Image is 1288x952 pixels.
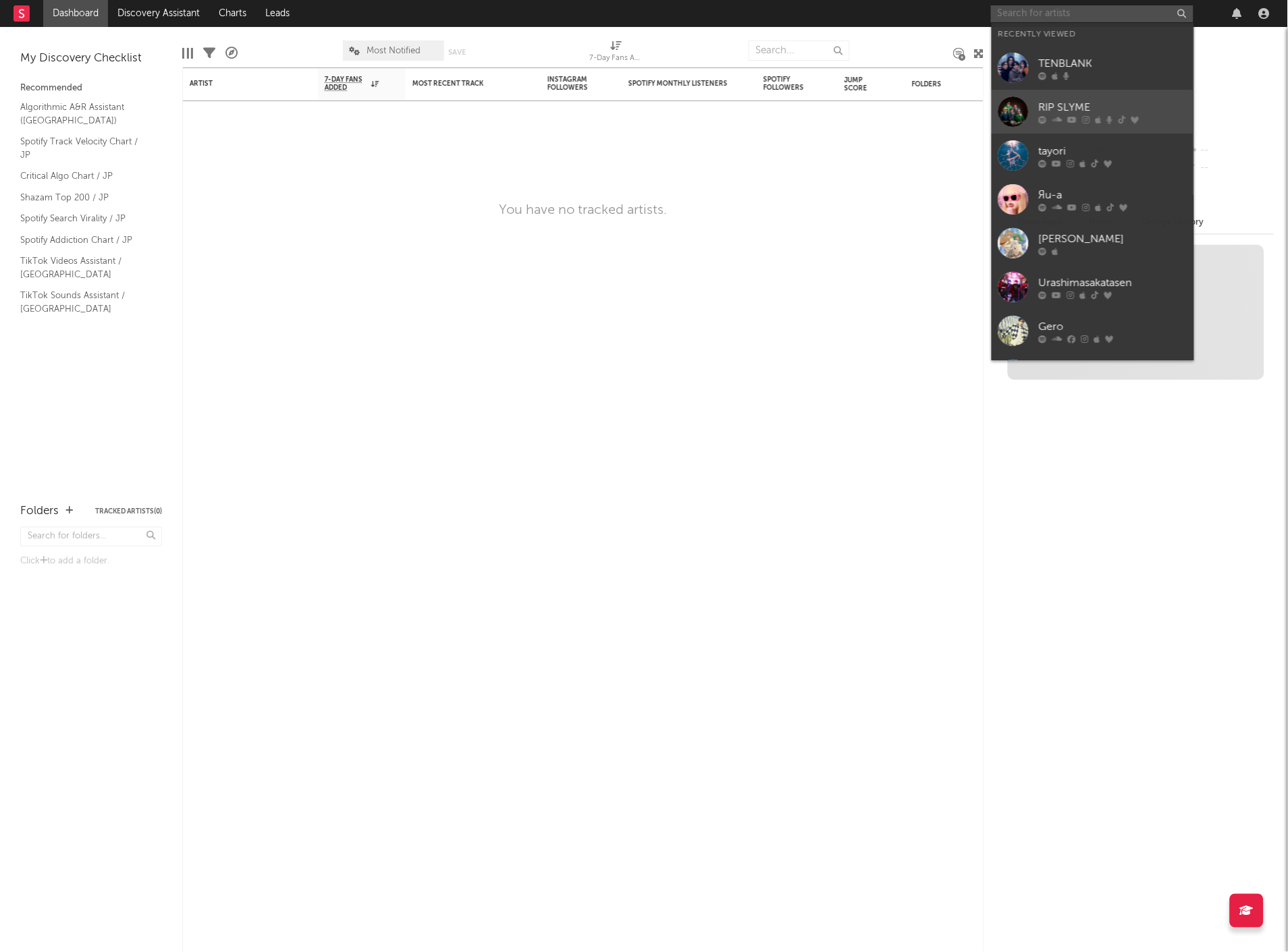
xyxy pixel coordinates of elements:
[992,265,1194,309] a: Urashimasakatasen
[190,80,291,88] div: Artist
[1039,231,1187,247] div: [PERSON_NAME]
[1185,142,1274,159] div: --
[992,309,1194,353] a: Gero
[182,34,193,73] div: Edit Columns
[998,26,1187,43] div: Recently Viewed
[20,190,149,205] a: Shazam Top 200 / JP
[20,169,149,184] a: Critical Algo Chart / JP
[547,76,595,92] div: Instagram Followers
[20,288,149,316] a: TikTok Sounds Assistant / [GEOGRAPHIC_DATA]
[1039,143,1187,159] div: tayori
[20,553,162,569] div: Click to add a folder.
[412,80,514,88] div: Most Recent Track
[225,34,238,73] div: A&R Pipeline
[1185,159,1274,177] div: --
[20,527,162,547] input: Search for folders...
[749,40,850,61] input: Search...
[628,80,730,88] div: Spotify Monthly Listeners
[912,80,1013,88] div: Folders
[20,51,162,67] div: My Discovery Checklist
[763,76,811,92] div: Spotify Followers
[992,134,1194,177] a: tayori
[20,100,149,128] a: Algorithmic A&R Assistant ([GEOGRAPHIC_DATA])
[95,508,162,515] button: Tracked Artists(0)
[500,202,668,219] div: You have no tracked artists.
[589,51,643,67] div: 7-Day Fans Added (7-Day Fans Added)
[992,353,1194,397] a: fripSide
[20,254,149,281] a: TikTok Videos Assistant / [GEOGRAPHIC_DATA]
[20,211,149,226] a: Spotify Search Virality / JP
[1039,275,1187,291] div: Urashimasakatasen
[1039,99,1187,115] div: RIP SLYME
[325,76,368,92] span: 7-Day Fans Added
[589,34,643,73] div: 7-Day Fans Added (7-Day Fans Added)
[844,76,878,92] div: Jump Score
[992,46,1194,90] a: TENBLANK
[991,5,1193,22] input: Search for artists
[367,47,421,55] span: Most Notified
[992,177,1194,221] a: Яu-a
[20,134,149,162] a: Spotify Track Velocity Chart / JP
[1039,187,1187,203] div: Яu-a
[992,221,1194,265] a: [PERSON_NAME]
[1039,55,1187,72] div: TENBLANK
[20,503,59,520] div: Folders
[1039,318,1187,335] div: Gero
[992,90,1194,134] a: RIP SLYME
[203,34,215,73] div: Filters
[20,80,162,96] div: Recommended
[449,49,466,56] button: Save
[20,233,149,248] a: Spotify Addiction Chart / JP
